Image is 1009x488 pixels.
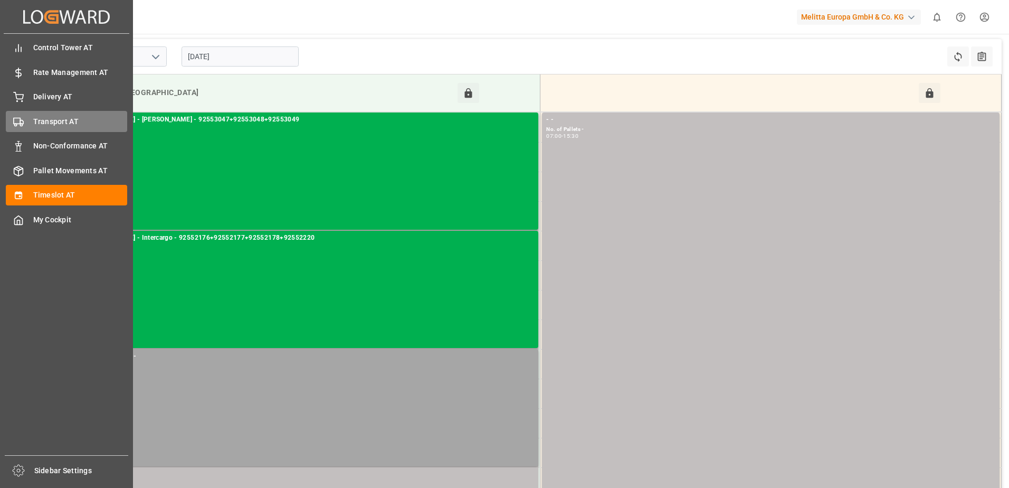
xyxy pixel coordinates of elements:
[85,125,534,134] div: No. of Pallets - 55
[925,5,949,29] button: show 0 new notifications
[33,214,128,226] span: My Cockpit
[6,136,127,156] a: Non-Conformance AT
[6,37,127,58] a: Control Tower AT
[85,351,534,362] div: Other - Others - -
[33,190,128,201] span: Timeslot AT
[85,115,534,125] div: [PERSON_NAME] - [PERSON_NAME] - 92553047+92553048+92553049
[6,209,127,230] a: My Cockpit
[85,233,534,243] div: [PERSON_NAME] - Intercargo - 92552176+92552177+92552178+92552220
[33,91,128,102] span: Delivery AT
[88,83,458,103] div: Inbound [GEOGRAPHIC_DATA]
[949,5,973,29] button: Help Center
[546,115,995,125] div: - -
[546,125,995,134] div: No. of Pallets -
[6,160,127,181] a: Pallet Movements AT
[6,111,127,132] a: Transport AT
[561,134,563,138] div: -
[33,42,128,53] span: Control Tower AT
[6,62,127,82] a: Rate Management AT
[797,7,925,27] button: Melitta Europa GmbH & Co. KG
[563,134,578,138] div: 15:30
[33,116,128,127] span: Transport AT
[6,185,127,205] a: Timeslot AT
[147,49,163,65] button: open menu
[85,362,534,371] div: No. of Pallets -
[85,243,534,252] div: No. of Pallets - 38
[33,165,128,176] span: Pallet Movements AT
[546,134,561,138] div: 07:00
[34,465,129,476] span: Sidebar Settings
[33,67,128,78] span: Rate Management AT
[182,46,299,67] input: DD.MM.YYYY
[33,140,128,152] span: Non-Conformance AT
[6,87,127,107] a: Delivery AT
[797,10,921,25] div: Melitta Europa GmbH & Co. KG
